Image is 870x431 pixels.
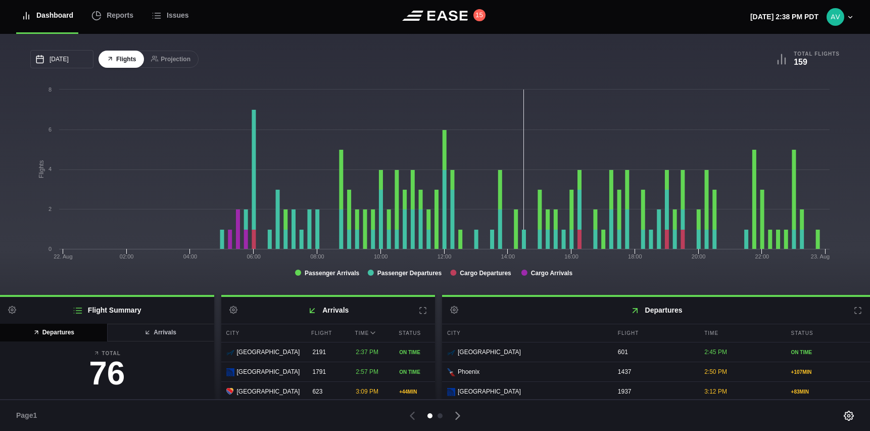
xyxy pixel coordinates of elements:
[307,342,348,362] div: 2191
[704,349,727,356] span: 2:45 PM
[49,87,52,93] text: 8
[791,388,865,396] div: + 83 MIN
[183,253,198,260] text: 04:00
[99,51,144,68] button: Flights
[794,58,807,66] b: 159
[750,12,818,22] p: [DATE] 2:38 PM PDT
[237,367,300,376] span: [GEOGRAPHIC_DATA]
[794,51,840,57] b: Total Flights
[699,324,783,342] div: Time
[473,9,486,21] button: 15
[237,387,300,396] span: [GEOGRAPHIC_DATA]
[377,270,442,277] tspan: Passenger Departures
[501,253,515,260] text: 14:00
[613,382,697,401] div: 1937
[692,253,706,260] text: 20:00
[458,348,521,357] span: [GEOGRAPHIC_DATA]
[399,368,430,376] div: ON TIME
[564,253,578,260] text: 16:00
[791,349,865,356] div: ON TIME
[49,126,52,133] text: 6
[786,324,870,342] div: Status
[704,368,727,375] span: 2:50 PM
[49,246,52,252] text: 0
[399,349,430,356] div: ON TIME
[38,160,45,178] tspan: Flights
[531,270,573,277] tspan: Cargo Arrivals
[442,297,870,324] h2: Departures
[460,270,511,277] tspan: Cargo Departures
[54,253,72,260] tspan: 22. Aug
[811,253,830,260] tspan: 23. Aug
[613,362,697,381] div: 1437
[8,350,206,357] b: Total
[247,253,261,260] text: 06:00
[399,388,430,396] div: + 44 MIN
[307,362,348,381] div: 1791
[8,357,206,390] h3: 76
[704,388,727,395] span: 3:12 PM
[8,350,206,395] a: Total76
[310,253,324,260] text: 08:00
[221,297,436,324] h2: Arrivals
[350,324,392,342] div: Time
[394,324,435,342] div: Status
[221,324,304,342] div: City
[827,8,844,26] img: 9eca6f7b035e9ca54b5c6e3bab63db89
[356,368,378,375] span: 2:57 PM
[30,50,93,68] input: mm/dd/yyyy
[458,387,521,396] span: [GEOGRAPHIC_DATA]
[374,253,388,260] text: 10:00
[356,349,378,356] span: 2:37 PM
[237,348,300,357] span: [GEOGRAPHIC_DATA]
[438,253,452,260] text: 12:00
[306,324,348,342] div: Flight
[107,324,214,341] button: Arrivals
[613,324,697,342] div: Flight
[791,368,865,376] div: + 107 MIN
[613,342,697,362] div: 601
[442,324,610,342] div: City
[356,388,378,395] span: 3:09 PM
[305,270,360,277] tspan: Passenger Arrivals
[628,253,642,260] text: 18:00
[49,206,52,212] text: 2
[755,253,769,260] text: 22:00
[49,166,52,172] text: 4
[120,253,134,260] text: 02:00
[307,382,348,401] div: 623
[458,367,479,376] span: Phoenix
[16,410,41,421] span: Page 1
[143,51,199,68] button: Projection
